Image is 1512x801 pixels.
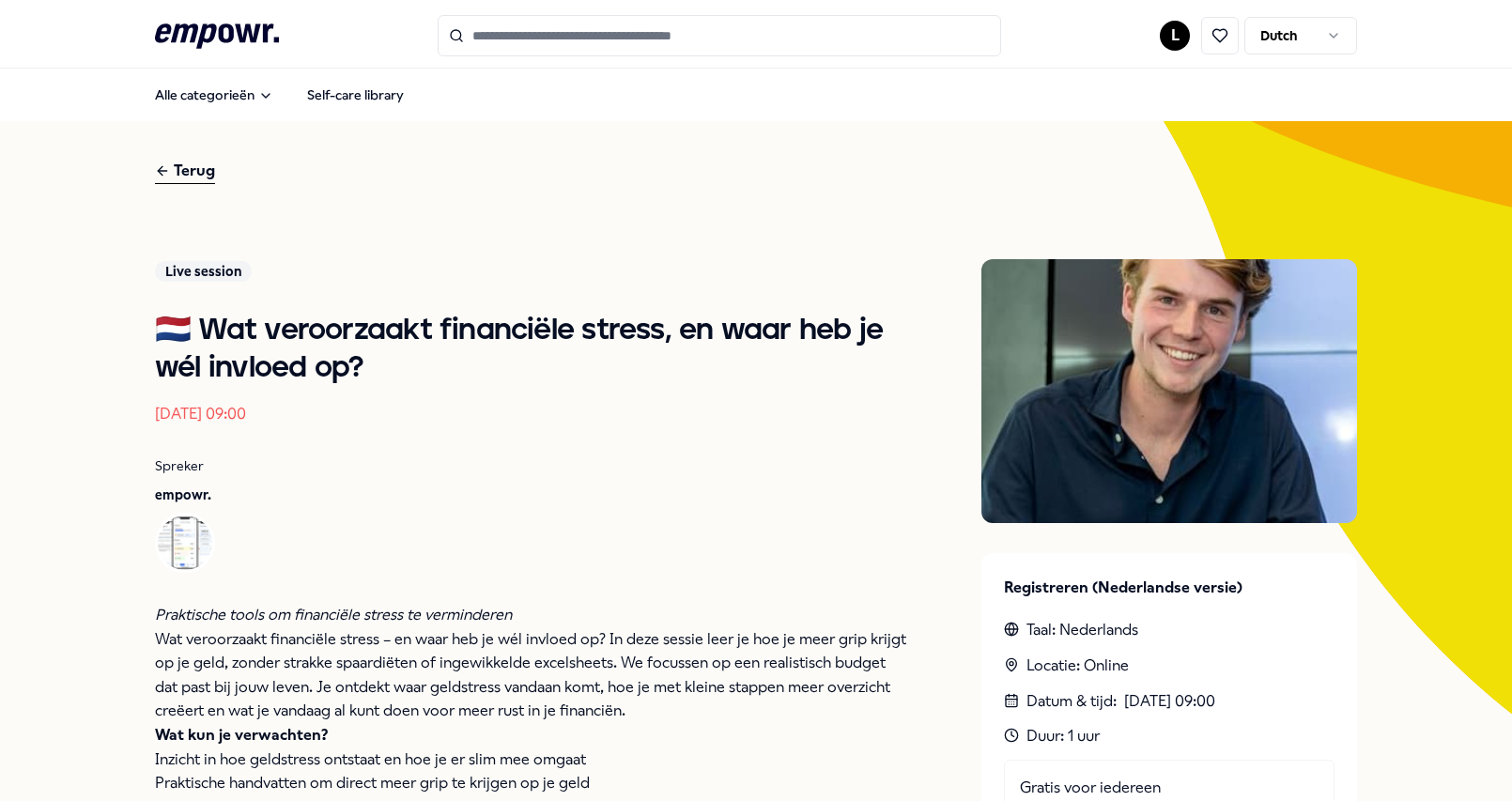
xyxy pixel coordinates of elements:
div: Live session [155,261,252,282]
em: Praktische tools om financiële stress te verminderen [155,606,512,624]
input: Search for products, categories or subcategories [438,15,1001,56]
strong: Wat kun je verwachten? [155,726,328,744]
p: Registreren (Nederlandse versie) [1004,576,1335,600]
div: Datum & tijd : [1004,689,1335,714]
div: Locatie: Online [1004,654,1335,678]
div: Duur: 1 uur [1004,724,1335,748]
time: [DATE] 09:00 [155,405,246,423]
div: Taal: Nederlands [1004,618,1335,642]
p: Praktische handvatten om direct meer grip te krijgen op je geld [155,771,906,795]
nav: Main [140,76,419,114]
img: Presenter image [981,259,1357,523]
p: Inzicht in hoe geldstress ontstaat en hoe je er slim mee omgaat [155,747,906,772]
time: [DATE] 09:00 [1124,689,1215,714]
img: Avatar [158,516,212,570]
p: Spreker [155,455,906,476]
button: L [1160,21,1190,51]
p: Wat veroorzaakt financiële stress – en waar heb je wél invloed op? In deze sessie leer je hoe je ... [155,627,906,723]
div: Terug [155,159,215,184]
h1: 🇳🇱 Wat veroorzaakt financiële stress, en waar heb je wél invloed op? [155,312,906,387]
button: Alle categorieën [140,76,288,114]
p: empowr. [155,485,906,505]
a: Self-care library [292,76,419,114]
